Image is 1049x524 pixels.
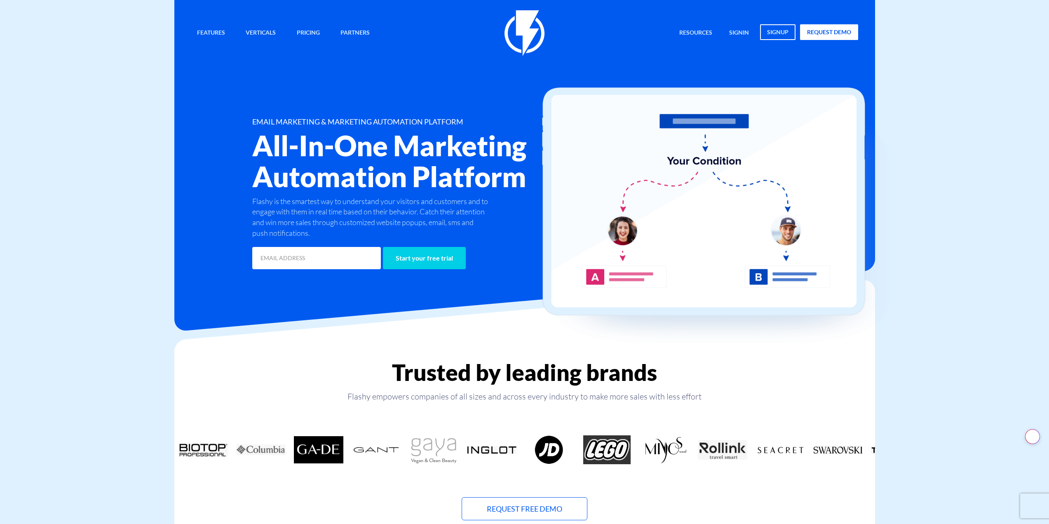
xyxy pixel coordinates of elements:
[694,435,751,464] div: 11 / 18
[760,24,796,40] a: signup
[252,196,490,239] p: Flashy is the smartest way to understand your visitors and customers and to engage with them in r...
[751,435,809,464] div: 12 / 18
[521,435,578,464] div: 8 / 18
[636,435,694,464] div: 10 / 18
[334,24,376,42] a: Partners
[252,247,381,269] input: EMAIL ADDRESS
[191,24,231,42] a: Features
[463,435,521,464] div: 7 / 18
[347,435,405,464] div: 5 / 18
[723,24,755,42] a: signin
[800,24,858,40] a: request demo
[405,435,463,464] div: 6 / 18
[462,497,587,520] a: Request Free Demo
[174,391,875,402] p: Flashy empowers companies of all sizes and across every industry to make more sales with less effort
[239,24,282,42] a: Verticals
[867,435,925,464] div: 14 / 18
[578,435,636,464] div: 9 / 18
[290,435,347,464] div: 4 / 18
[174,360,875,385] h2: Trusted by leading brands
[291,24,326,42] a: Pricing
[174,435,232,464] div: 2 / 18
[673,24,718,42] a: Resources
[232,435,290,464] div: 3 / 18
[809,435,867,464] div: 13 / 18
[252,118,574,126] h1: EMAIL MARKETING & MARKETING AUTOMATION PLATFORM
[252,130,574,192] h2: All-In-One Marketing Automation Platform
[383,247,466,269] input: Start your free trial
